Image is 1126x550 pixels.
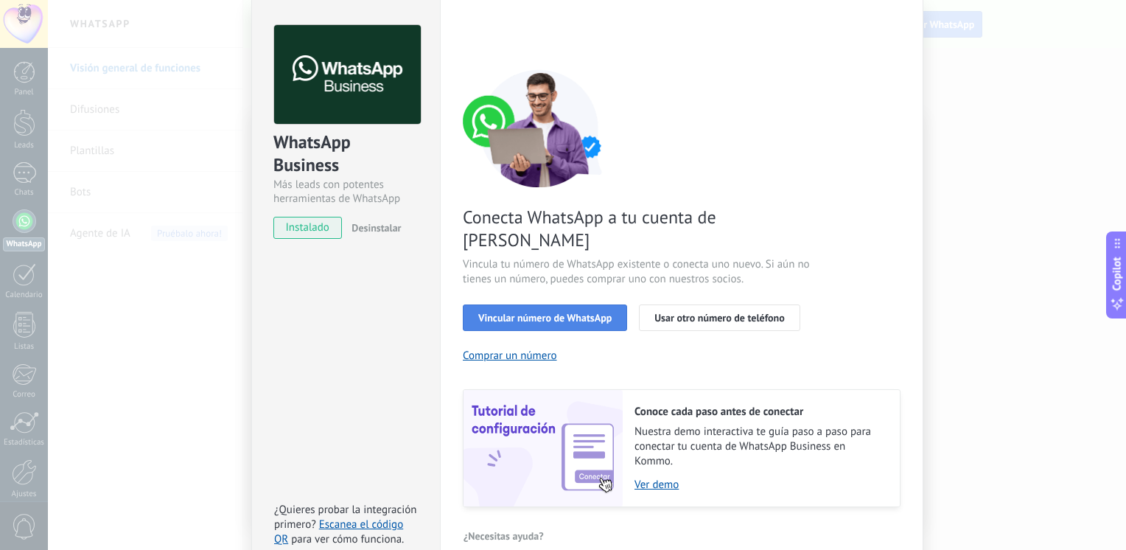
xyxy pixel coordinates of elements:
button: ¿Necesitas ayuda? [463,525,545,547]
button: Vincular número de WhatsApp [463,304,627,331]
span: ¿Necesitas ayuda? [464,531,544,541]
img: connect number [463,69,618,187]
div: Más leads con potentes herramientas de WhatsApp [273,178,419,206]
span: instalado [274,217,341,239]
span: Copilot [1110,257,1125,291]
button: Usar otro número de teléfono [639,304,800,331]
span: para ver cómo funciona. [291,532,404,546]
button: Comprar un número [463,349,557,363]
span: Conecta WhatsApp a tu cuenta de [PERSON_NAME] [463,206,814,251]
a: Escanea el código QR [274,518,403,546]
div: WhatsApp Business [273,130,419,178]
span: Nuestra demo interactiva te guía paso a paso para conectar tu cuenta de WhatsApp Business en Kommo. [634,425,885,469]
span: ¿Quieres probar la integración primero? [274,503,417,532]
span: Usar otro número de teléfono [654,313,784,323]
button: Desinstalar [346,217,401,239]
h2: Conoce cada paso antes de conectar [634,405,885,419]
a: Ver demo [634,478,885,492]
span: Vincular número de WhatsApp [478,313,612,323]
img: logo_main.png [274,25,421,125]
span: Desinstalar [352,221,401,234]
span: Vincula tu número de WhatsApp existente o conecta uno nuevo. Si aún no tienes un número, puedes c... [463,257,814,287]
